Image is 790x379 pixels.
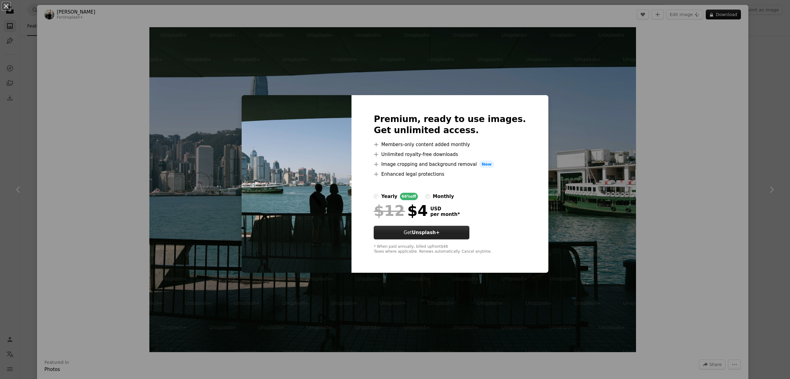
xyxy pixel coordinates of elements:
li: Image cropping and background removal [374,161,526,168]
li: Unlimited royalty-free downloads [374,151,526,158]
div: * When paid annually, billed upfront $48 Taxes where applicable. Renews automatically. Cancel any... [374,244,526,254]
input: yearly66%off [374,194,379,199]
span: per month * [430,212,460,217]
li: Enhanced legal protections [374,171,526,178]
button: GetUnsplash+ [374,226,469,239]
strong: Unsplash+ [412,230,440,235]
span: $12 [374,203,405,219]
span: New [479,161,494,168]
input: monthly [425,194,430,199]
div: 66% off [400,193,418,200]
div: yearly [381,193,397,200]
img: premium_photo-1756177506560-3c7a796f32cc [242,95,351,273]
div: $4 [374,203,428,219]
h2: Premium, ready to use images. Get unlimited access. [374,114,526,136]
div: monthly [433,193,454,200]
li: Members-only content added monthly [374,141,526,148]
span: USD [430,206,460,212]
